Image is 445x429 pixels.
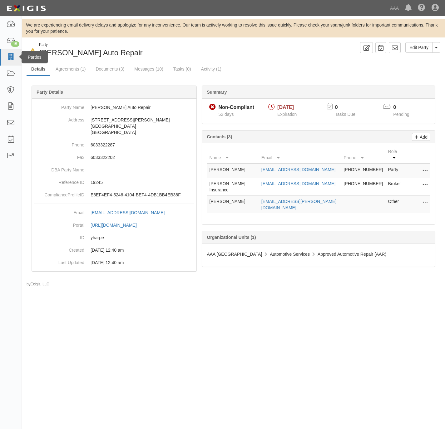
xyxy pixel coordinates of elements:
th: Phone [341,146,385,164]
td: [PERSON_NAME] [207,164,259,178]
a: [EMAIL_ADDRESS][PERSON_NAME][DOMAIN_NAME] [261,199,336,210]
a: Tasks (0) [169,63,196,75]
dt: Fax [34,151,84,160]
a: Documents (3) [91,63,129,75]
span: Pending [393,112,409,117]
dd: [PERSON_NAME] Auto Repair [34,101,194,114]
dt: Party Name [34,101,84,111]
dt: Address [34,114,84,123]
a: AAA [387,2,402,14]
span: Expiration [277,112,297,117]
span: AAA [GEOGRAPHIC_DATA] [207,252,262,257]
a: Details [27,63,50,76]
a: Activity (1) [196,63,226,75]
div: Non-Compliant [218,104,254,111]
b: Organizational Units (1) [207,235,256,240]
th: Name [207,146,259,164]
dd: [STREET_ADDRESS][PERSON_NAME] [GEOGRAPHIC_DATA] [GEOGRAPHIC_DATA] [34,114,194,139]
dt: Created [34,244,84,253]
p: 0 [393,104,417,111]
a: [EMAIL_ADDRESS][DOMAIN_NAME] [91,210,171,215]
td: [PERSON_NAME] [207,196,259,214]
p: Add [418,133,428,141]
dd: 6033322202 [34,151,194,164]
div: We are experiencing email delivery delays and apologize for any inconvenience. Our team is active... [22,22,445,34]
dt: Last Updated [34,256,84,266]
b: Party Details [37,90,63,95]
i: Non-Compliant [209,104,216,111]
div: Healey Auto Repair [27,42,229,58]
b: Contacts (3) [207,134,232,139]
small: by [27,282,49,287]
th: Email [259,146,341,164]
span: Since 07/01/2025 [218,112,234,117]
a: [EMAIL_ADDRESS][DOMAIN_NAME] [261,167,335,172]
td: [PERSON_NAME] Insurance [207,178,259,196]
div: Parties [22,51,48,63]
p: 0 [335,104,363,111]
span: Tasks Due [335,112,355,117]
a: [URL][DOMAIN_NAME] [91,223,144,228]
td: Party [386,164,405,178]
a: Edit Party [405,42,433,53]
dd: yharpe [34,231,194,244]
a: [EMAIL_ADDRESS][DOMAIN_NAME] [261,181,335,186]
td: Other [386,196,405,214]
dd: 03/10/2023 12:40 am [34,256,194,269]
span: Automotive Services [270,252,310,257]
p: 19245 [91,179,194,185]
dd: 03/10/2023 12:40 am [34,244,194,256]
a: Agreements (1) [51,63,90,75]
span: [PERSON_NAME] Auto Repair [40,48,142,57]
dt: Portal [34,219,84,228]
dt: Reference ID [34,176,84,185]
i: Help Center - Complianz [418,4,425,12]
div: Party [39,42,142,47]
dt: DBA Party Name [34,164,84,173]
p: E8EF4EF4-5246-4104-BEF4-4DB1BB4EB38F [91,192,194,198]
td: Broker [386,178,405,196]
dt: ComplianceProfileID [34,189,84,198]
i: In Default since 07/15/2025 [29,49,37,55]
td: [PHONE_NUMBER] [341,178,385,196]
span: [DATE] [277,105,294,110]
div: [EMAIL_ADDRESS][DOMAIN_NAME] [91,210,165,216]
a: Add [412,133,430,141]
div: 15 [11,41,19,47]
dt: Phone [34,139,84,148]
a: Messages (10) [130,63,168,75]
b: Summary [207,90,227,95]
th: Role [386,146,405,164]
dd: 6033322287 [34,139,194,151]
a: Exigis, LLC [31,282,49,286]
dt: ID [34,231,84,241]
td: [PHONE_NUMBER] [341,164,385,178]
dt: Email [34,206,84,216]
img: logo-5460c22ac91f19d4615b14bd174203de0afe785f0fc80cf4dbbc73dc1793850b.png [5,3,48,14]
span: Approved Automotive Repair (AAR) [318,252,386,257]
